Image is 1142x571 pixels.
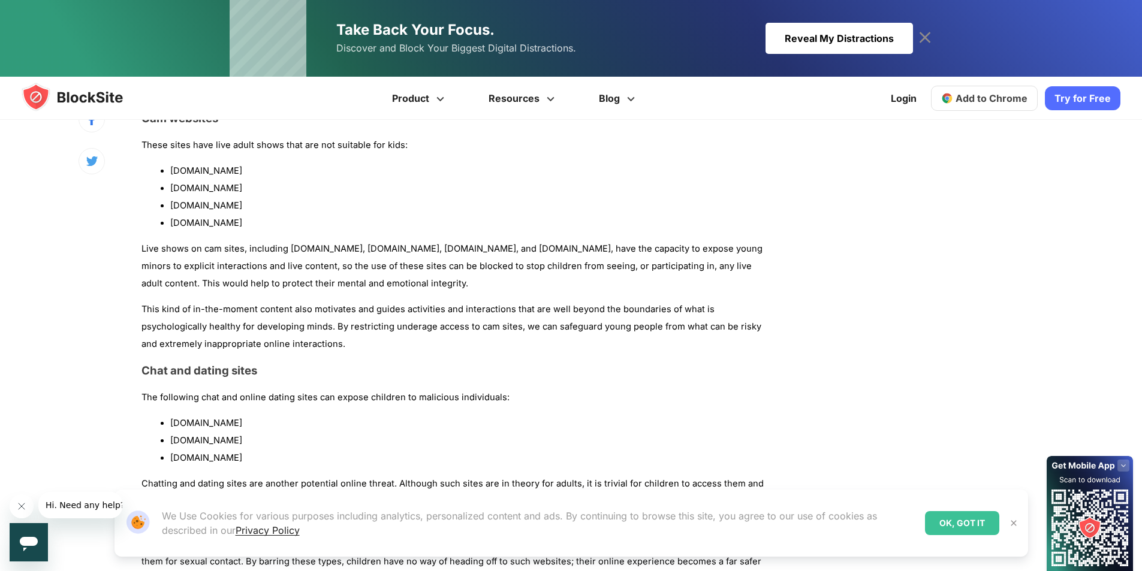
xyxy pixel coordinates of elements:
span: Add to Chrome [956,92,1028,104]
p: The following chat and online dating sites can expose children to malicious individuals: [141,389,764,406]
li: [DOMAIN_NAME] [170,415,764,432]
li: [DOMAIN_NAME] [170,180,764,197]
h3: Chat and dating sites [141,364,764,377]
a: Add to Chrome [931,86,1038,111]
img: chrome-icon.svg [941,92,953,104]
img: Close [1009,518,1019,528]
p: We Use Cookies for various purposes including analytics, personalized content and ads. By continu... [162,509,915,537]
span: Hi. Need any help? [7,8,86,18]
iframe: Close message [10,494,34,518]
a: Try for Free [1045,86,1120,110]
a: Blog [578,77,659,120]
li: [DOMAIN_NAME] [170,432,764,449]
img: blocksite-icon.5d769676.svg [22,83,146,111]
div: Reveal My Distractions [766,23,913,54]
p: This kind of in-the-moment content also motivates and guides activities and interactions that are... [141,301,764,352]
li: [DOMAIN_NAME] [170,162,764,180]
div: OK, GOT IT [925,511,999,535]
button: Close [1006,515,1022,531]
span: Discover and Block Your Biggest Digital Distractions. [336,40,576,57]
a: Privacy Policy [236,524,300,536]
p: Live shows on cam sites, including [DOMAIN_NAME], [DOMAIN_NAME], [DOMAIN_NAME], and [DOMAIN_NAME]... [141,240,764,292]
a: Resources [468,77,578,120]
iframe: Button to launch messaging window [10,523,48,561]
li: [DOMAIN_NAME] [170,197,764,214]
li: [DOMAIN_NAME] [170,449,764,467]
iframe: Message from company [38,492,122,518]
a: Product [372,77,468,120]
a: Login [884,84,924,113]
span: Take Back Your Focus. [336,21,495,38]
p: These sites have live adult shows that are not suitable for kids: [141,137,764,154]
li: [DOMAIN_NAME] [170,214,764,232]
